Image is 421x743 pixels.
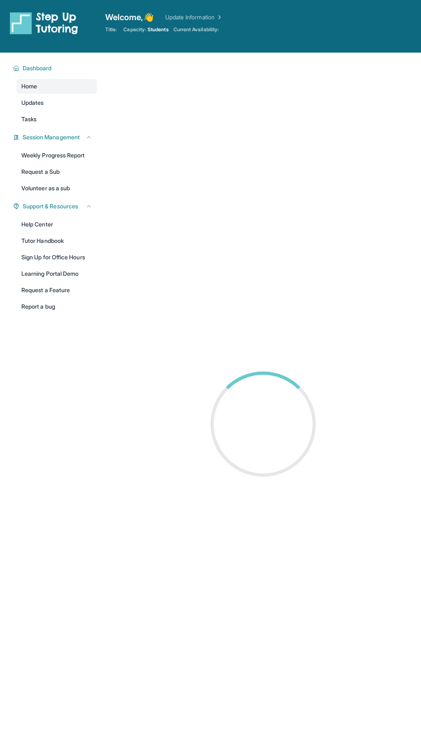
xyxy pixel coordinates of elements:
button: Support & Resources [19,202,92,210]
span: Title: [105,26,117,33]
a: Volunteer as a sub [16,181,97,196]
span: Students [148,26,169,33]
button: Session Management [19,133,92,141]
span: Current Availability: [173,26,219,33]
img: Chevron Right [215,13,223,21]
a: Home [16,79,97,94]
a: Weekly Progress Report [16,148,97,163]
a: Request a Feature [16,283,97,298]
span: Tasks [21,115,37,123]
span: Updates [21,99,44,107]
a: Sign Up for Office Hours [16,250,97,265]
a: Tasks [16,112,97,127]
span: Welcome, 👋 [105,12,154,23]
a: Update Information [165,13,223,21]
a: Request a Sub [16,164,97,179]
a: Learning Portal Demo [16,266,97,281]
button: Dashboard [19,64,92,72]
a: Help Center [16,217,97,232]
a: Report a bug [16,299,97,314]
a: Tutor Handbook [16,233,97,248]
a: Updates [16,95,97,110]
span: Dashboard [23,64,52,72]
span: Capacity: [123,26,146,33]
span: Support & Resources [23,202,78,210]
span: Session Management [23,133,80,141]
img: logo [10,12,78,35]
span: Home [21,82,37,90]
